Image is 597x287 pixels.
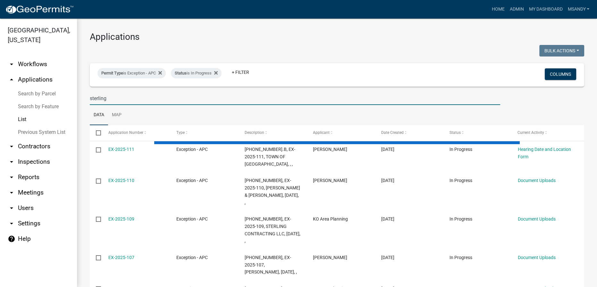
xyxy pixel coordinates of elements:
datatable-header-cell: Type [170,125,239,141]
i: arrow_drop_down [8,173,15,181]
span: In Progress [450,216,472,222]
a: EX-2025-110 [108,178,134,183]
span: 027-066-005.B, EX-2025-111, TOWN OF MILFORD JUNCTION, , , [245,147,295,167]
a: Data [90,105,108,126]
input: Search for applications [90,92,500,105]
a: + Filter [227,66,254,78]
i: arrow_drop_down [8,158,15,166]
a: Hearing Date and Location Form [517,147,571,159]
datatable-header-cell: Current Activity [511,125,580,141]
datatable-header-cell: Description [239,125,307,141]
span: 007-015-081, EX-2025-110, KURT & BETH PETRY, 10/14/2025, , [245,178,300,205]
i: arrow_drop_up [8,76,15,83]
a: Admin [507,3,526,15]
span: 09/17/2025 [381,216,394,222]
span: Amy Troyer [313,255,347,260]
span: Status [450,130,461,135]
span: Permit Type [101,71,123,75]
div: is Exception - APC [97,68,166,78]
span: Exception - APC [176,255,208,260]
span: Date Created [381,130,404,135]
span: 005-055-012, EX-2025-109, STERLING CONTRACTING LLC, 10/14/2025, , [245,216,300,243]
datatable-header-cell: Select [90,125,102,141]
i: arrow_drop_down [8,189,15,196]
span: Cheryl Spratt [313,147,347,152]
a: EX-2025-111 [108,147,134,152]
button: Columns [545,68,576,80]
a: Map [108,105,125,126]
datatable-header-cell: Application Number [102,125,170,141]
span: Cheryl Spratt [313,178,347,183]
span: Applicant [313,130,330,135]
a: EX-2025-109 [108,216,134,222]
a: Document Uploads [517,178,555,183]
i: help [8,235,15,243]
span: 018-031-081, EX-2025-107, Stephen Rockwell, 10/13/2025, , [245,255,297,275]
a: Document Uploads [517,255,555,260]
span: Current Activity [517,130,544,135]
span: Type [176,130,185,135]
span: 10/02/2025 [381,147,394,152]
span: In Progress [450,178,472,183]
span: Application Number [108,130,143,135]
i: arrow_drop_down [8,60,15,68]
span: Description [245,130,264,135]
span: Exception - APC [176,178,208,183]
span: In Progress [450,255,472,260]
h3: Applications [90,31,584,42]
div: is In Progress [171,68,222,78]
button: Bulk Actions [539,45,584,57]
i: arrow_drop_down [8,204,15,212]
a: My Dashboard [526,3,565,15]
span: Exception - APC [176,216,208,222]
datatable-header-cell: Status [443,125,511,141]
i: arrow_drop_down [8,143,15,150]
a: EX-2025-107 [108,255,134,260]
span: KO Area Planning [313,216,348,222]
a: msandy [565,3,592,15]
a: Document Uploads [517,216,555,222]
datatable-header-cell: Applicant [307,125,375,141]
i: arrow_drop_down [8,220,15,227]
a: Home [489,3,507,15]
span: In Progress [450,147,472,152]
span: Status [175,71,187,75]
span: Exception - APC [176,147,208,152]
datatable-header-cell: Date Created [375,125,443,141]
span: 09/16/2025 [381,255,394,260]
span: 09/17/2025 [381,178,394,183]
